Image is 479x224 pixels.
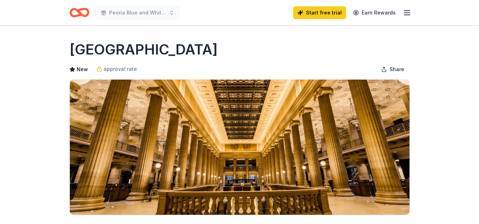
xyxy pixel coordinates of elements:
a: Home [69,4,89,21]
a: approval rate [96,65,137,73]
span: Share [390,65,404,74]
h1: [GEOGRAPHIC_DATA] [69,40,218,59]
button: Share [375,62,410,76]
img: Image for Chicago Architecture Center [70,80,410,215]
span: Peoria Blue and White Fundraising Gala [109,8,166,17]
button: Peoria Blue and White Fundraising Gala [95,6,180,20]
a: Earn Rewards [349,6,400,19]
span: approval rate [104,65,137,73]
a: Start free trial [293,6,346,19]
span: New [77,65,88,74]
